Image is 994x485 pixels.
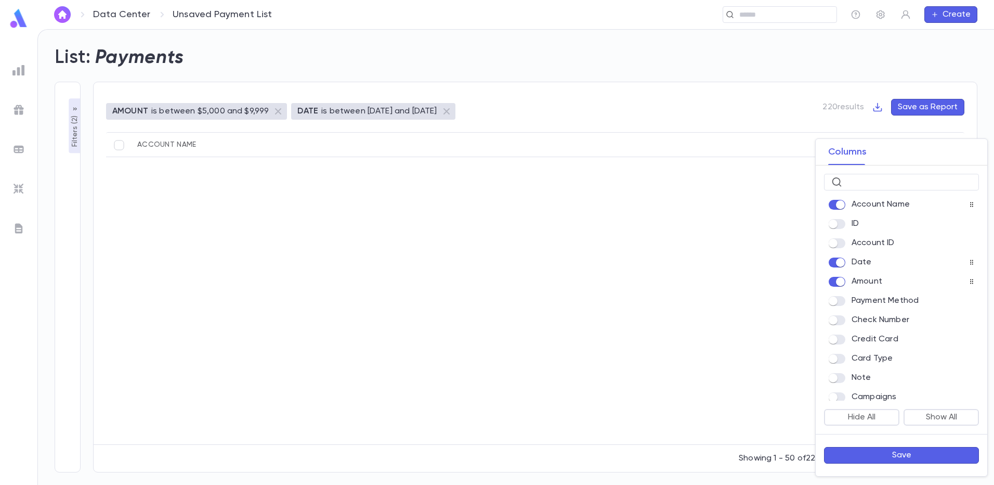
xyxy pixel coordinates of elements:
[828,139,867,165] button: Columns
[852,257,872,267] p: Date
[852,392,896,402] p: Campaigns
[852,353,893,364] p: Card Type
[852,315,909,325] p: Check Number
[852,334,898,344] p: Credit Card
[904,409,979,426] button: Show All
[852,296,919,306] p: Payment Method
[824,447,979,464] button: Save
[852,276,882,287] p: Amount
[824,409,899,426] button: Hide All
[852,219,859,229] p: ID
[852,238,895,248] p: Account ID
[852,373,871,383] p: Note
[852,199,910,210] p: Account Name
